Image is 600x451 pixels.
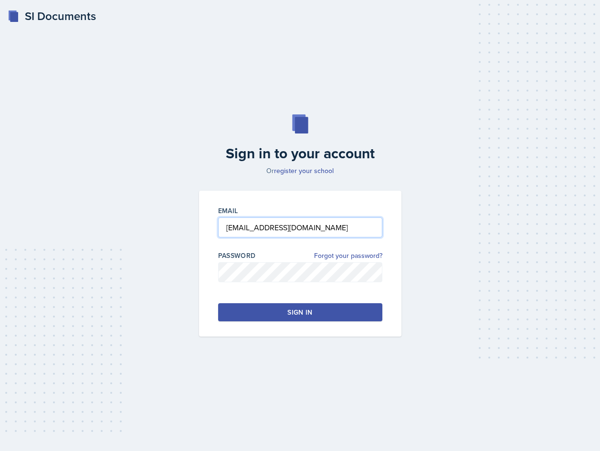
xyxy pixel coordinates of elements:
[218,217,382,237] input: Email
[218,251,256,260] label: Password
[218,303,382,321] button: Sign in
[218,206,238,215] label: Email
[274,166,334,175] a: register your school
[314,251,382,261] a: Forgot your password?
[8,8,96,25] a: SI Documents
[193,166,407,175] p: Or
[287,307,312,317] div: Sign in
[193,145,407,162] h2: Sign in to your account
